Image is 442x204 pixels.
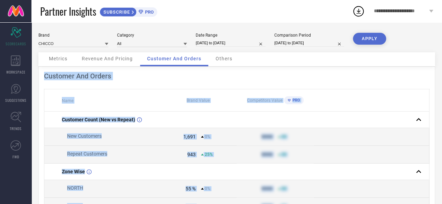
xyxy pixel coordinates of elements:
span: Customer And Orders [147,56,201,61]
span: FWD [13,154,19,159]
span: Metrics [49,56,67,61]
span: Revenue And Pricing [82,56,133,61]
div: Customer And Orders [44,72,429,80]
span: SUGGESTIONS [5,98,27,103]
span: WORKSPACE [6,69,26,75]
span: Brand Value [187,98,210,103]
span: 50 [282,186,287,191]
span: Competitors Value [247,98,282,103]
span: Zone Wise [62,169,85,174]
span: Customer Count (New vs Repeat) [62,117,135,122]
div: Category [117,33,187,38]
span: 0% [205,134,210,139]
input: Select date range [196,39,266,47]
div: Open download list [352,5,365,17]
span: PRO [143,9,154,15]
span: PRO [291,98,300,103]
span: 0% [205,186,210,191]
div: 1,691 [183,134,196,139]
div: 9999 [261,186,273,191]
span: NORTH [67,185,83,191]
span: TRENDS [10,126,22,131]
span: Partner Insights [40,4,96,18]
span: New Customers [67,133,102,139]
span: Others [216,56,232,61]
span: 25% [205,152,213,157]
div: 9999 [261,152,273,157]
span: SUBSCRIBE [100,9,132,15]
div: Date Range [196,33,266,38]
div: 943 [187,152,196,157]
div: 55 % [186,186,196,191]
button: APPLY [353,33,386,45]
div: Comparison Period [274,33,344,38]
span: Repeat Customers [67,151,107,157]
a: SUBSCRIBEPRO [100,6,157,17]
div: Brand [38,33,108,38]
span: Name [62,98,73,103]
span: SCORECARDS [6,41,26,46]
span: 50 [282,134,287,139]
div: 9999 [261,134,273,139]
input: Select comparison period [274,39,344,47]
span: 50 [282,152,287,157]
